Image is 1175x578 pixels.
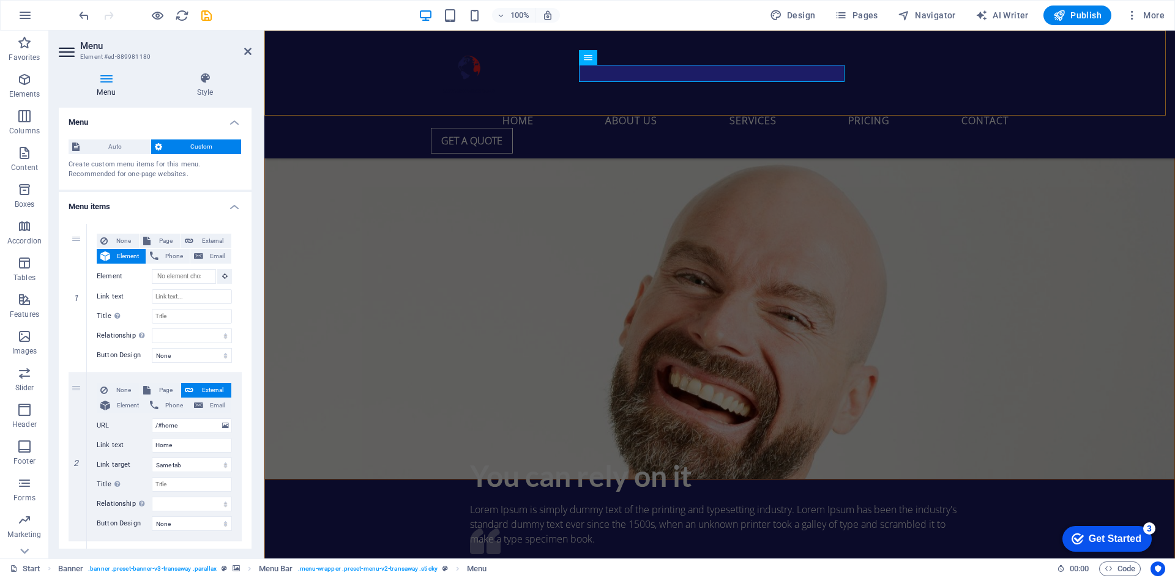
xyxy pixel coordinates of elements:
button: None [97,383,139,398]
h6: Session time [1057,561,1089,576]
button: Page [140,383,181,398]
p: Favorites [9,53,40,62]
button: Page [140,234,181,248]
span: . menu-wrapper .preset-menu-v2-transaway .sticky [298,561,438,576]
p: Tables [13,273,35,283]
span: Navigator [898,9,956,21]
button: None [97,234,139,248]
button: AI Writer [971,6,1034,25]
button: More [1121,6,1169,25]
input: Link text... [152,289,232,304]
span: AI Writer [975,9,1029,21]
h3: Element #ed-889981180 [80,51,227,62]
label: Link text [97,438,152,453]
span: More [1126,9,1165,21]
label: Link text [97,289,152,304]
a: Click to cancel selection. Double-click to open Pages [10,561,40,576]
iframe: To enrich screen reader interactions, please activate Accessibility in Grammarly extension settings [264,31,1175,558]
p: Accordion [7,236,42,246]
p: Forms [13,493,35,503]
i: This element contains a background [233,565,240,572]
button: Navigator [893,6,961,25]
button: Code [1099,561,1141,576]
span: None [111,234,135,248]
button: Element [97,249,146,264]
button: Phone [146,249,190,264]
h4: Menu items [59,192,252,214]
span: Email [207,398,228,413]
label: Relationship [97,328,152,343]
button: Email [190,249,231,264]
p: Features [10,309,39,319]
h4: Menu [59,72,159,98]
span: Publish [1053,9,1102,21]
label: Relationship [97,497,152,511]
button: Publish [1043,6,1111,25]
button: Custom [151,139,242,154]
em: 2 [67,458,85,468]
p: Elements [9,89,40,99]
iframe: To enrich screen reader interactions, please activate Accessibility in Grammarly extension settings [1053,520,1157,557]
button: Phone [146,398,190,413]
span: None [111,383,135,398]
label: URL [97,418,152,433]
span: : [1078,564,1080,573]
h4: Menu [59,108,252,130]
p: Content [11,163,38,172]
span: Custom [166,139,238,154]
em: 1 [67,293,85,303]
button: External [181,234,231,248]
h2: Menu [80,40,252,51]
p: Footer [13,456,35,466]
span: Phone [162,249,186,264]
label: Button Design [97,348,152,363]
span: Element [114,398,142,413]
label: Title [97,309,152,324]
button: External [181,383,231,398]
p: Images [12,346,37,356]
span: Element [114,249,142,264]
i: This element is a customizable preset [442,565,448,572]
p: Boxes [15,199,35,209]
button: Usercentrics [1151,561,1165,576]
label: Button Design [97,516,152,531]
nav: breadcrumb [58,561,487,576]
i: This element is a customizable preset [222,565,227,572]
span: Click to select. Double-click to edit [467,561,487,576]
span: Page [154,383,177,398]
span: Page [154,234,177,248]
h4: Style [159,72,252,98]
button: Email [190,398,231,413]
label: Element [97,269,152,284]
button: Auto [69,139,151,154]
span: Click to select. Double-click to edit [58,561,84,576]
span: External [197,234,228,248]
input: Title [152,309,232,324]
span: Click to select. Double-click to edit [259,561,293,576]
p: Slider [15,383,34,393]
input: Link text... [152,438,232,453]
span: Email [207,249,228,264]
p: Columns [9,126,40,136]
label: Title [97,477,152,492]
span: Phone [162,398,186,413]
p: Header [12,420,37,429]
